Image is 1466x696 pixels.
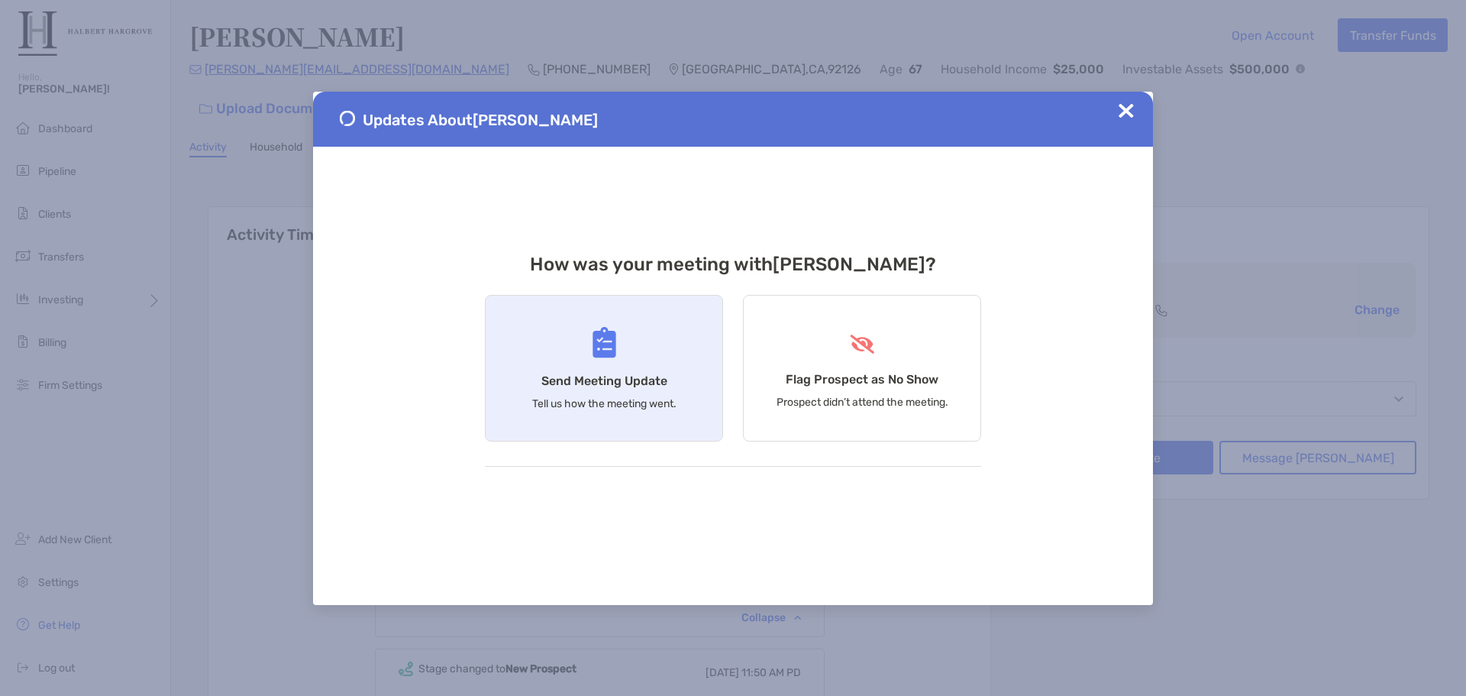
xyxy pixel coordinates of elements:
[593,327,616,358] img: Send Meeting Update
[340,111,355,126] img: Send Meeting Update 1
[532,397,676,410] p: Tell us how the meeting went.
[848,335,877,354] img: Flag Prospect as No Show
[363,111,598,129] span: Updates About [PERSON_NAME]
[777,396,948,409] p: Prospect didn’t attend the meeting.
[541,374,667,388] h4: Send Meeting Update
[485,254,981,275] h3: How was your meeting with [PERSON_NAME] ?
[1119,103,1134,118] img: Close Updates Zoe
[786,372,938,387] h4: Flag Prospect as No Show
